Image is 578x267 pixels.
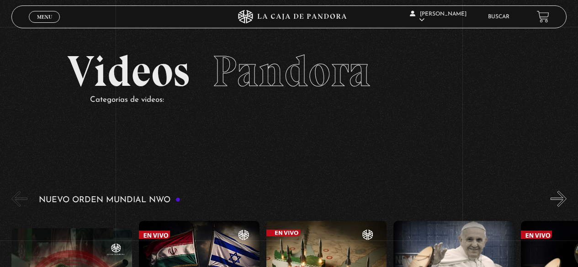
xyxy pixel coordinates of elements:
h2: Videos [67,50,511,93]
a: Buscar [488,14,509,20]
span: [PERSON_NAME] [410,11,467,23]
p: Categorías de videos: [90,93,511,107]
button: Next [551,191,567,207]
span: Cerrar [34,21,55,28]
button: Previous [11,191,27,207]
span: Menu [37,14,52,20]
a: View your shopping cart [537,10,549,23]
h3: Nuevo Orden Mundial NWO [39,196,180,204]
span: Pandora [212,45,371,97]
